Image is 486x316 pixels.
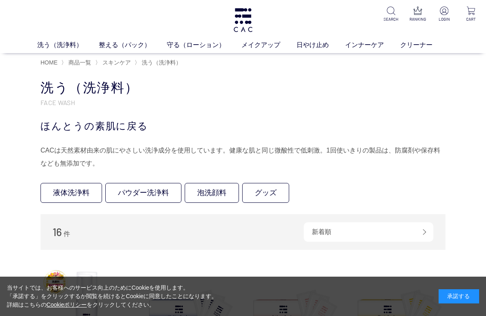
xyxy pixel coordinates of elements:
[101,59,131,66] a: スキンケア
[296,40,345,50] a: 日やけ止め
[185,183,239,203] a: 泡洗顔料
[68,59,91,66] span: 商品一覧
[40,144,446,170] div: CACは天然素材由来の肌にやさしい洗浄成分を使用しています。健康な肌と同じ微酸性で低刺激。1回使いきりの製品は、防腐剤や保存料なども無添加です。
[7,284,217,309] div: 当サイトでは、お客様へのサービス向上のためにCookieを使用します。 「承諾する」をクリックするか閲覧を続けるとCookieに同意したことになります。 詳細はこちらの をクリックしてください。
[102,59,131,66] span: スキンケア
[142,59,181,66] span: 洗う（洗浄料）
[67,59,91,66] a: 商品一覧
[37,40,99,50] a: 洗う（洗浄料）
[242,183,289,203] a: グッズ
[463,16,480,22] p: CART
[134,59,183,67] li: 〉
[64,230,70,237] span: 件
[47,301,87,308] a: Cookieポリシー
[304,222,433,242] div: 新着順
[140,59,181,66] a: 洗う（洗浄料）
[40,98,446,107] p: FACE WASH
[345,40,400,50] a: インナーケア
[40,59,58,66] a: HOME
[382,6,399,22] a: SEARCH
[439,289,479,303] div: 承諾する
[400,40,449,50] a: クリーナー
[241,40,296,50] a: メイクアップ
[95,59,133,67] li: 〉
[409,16,426,22] p: RANKING
[232,8,254,32] img: logo
[40,79,446,97] h1: 洗う（洗浄料）
[382,16,399,22] p: SEARCH
[53,226,62,238] span: 16
[436,6,453,22] a: LOGIN
[436,16,453,22] p: LOGIN
[99,40,167,50] a: 整える（パック）
[167,40,241,50] a: 守る（ローション）
[105,183,181,203] a: パウダー洗浄料
[409,6,426,22] a: RANKING
[61,59,93,67] li: 〉
[40,119,446,133] div: ほんとうの素肌に戻る
[40,183,102,203] a: 液体洗浄料
[463,6,480,22] a: CART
